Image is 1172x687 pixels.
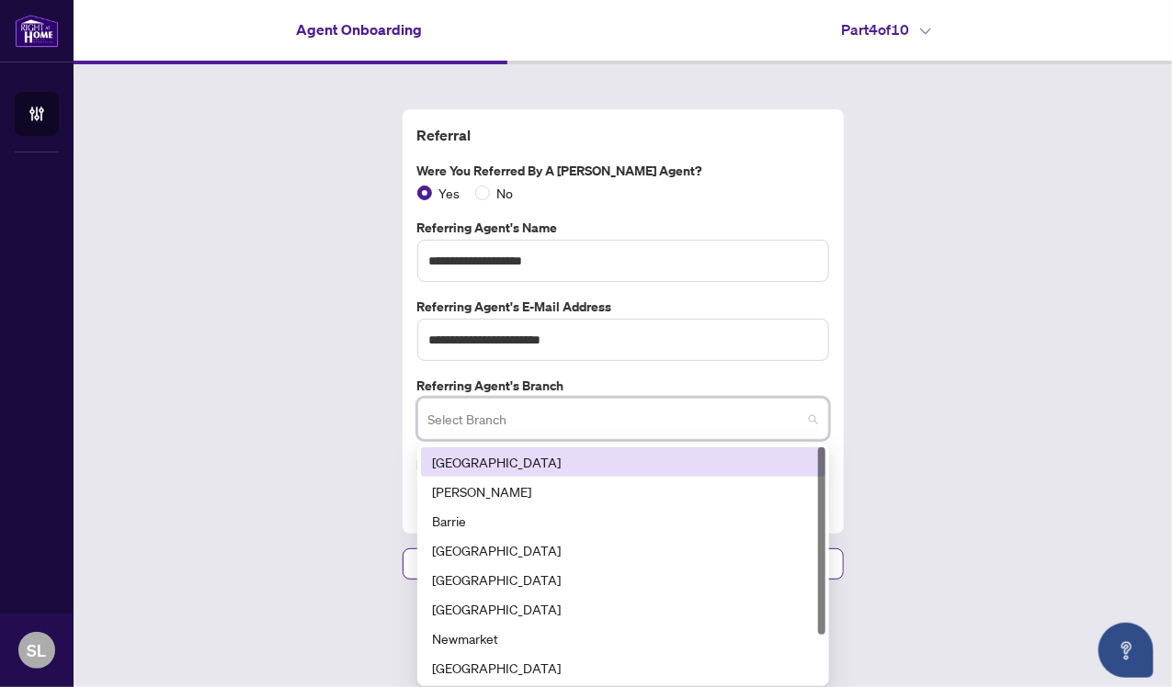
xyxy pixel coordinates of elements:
[421,565,825,594] div: Durham
[432,599,814,619] div: [GEOGRAPHIC_DATA]
[421,477,825,506] div: Vaughan
[432,540,814,560] div: [GEOGRAPHIC_DATA]
[417,297,829,317] label: Referring Agent's E-Mail Address
[432,628,814,648] div: Newmarket
[432,569,814,590] div: [GEOGRAPHIC_DATA]
[421,535,825,565] div: Burlington
[432,658,814,678] div: [GEOGRAPHIC_DATA]
[15,14,59,48] img: logo
[432,452,814,472] div: [GEOGRAPHIC_DATA]
[421,506,825,535] div: Barrie
[432,183,468,203] span: Yes
[421,653,825,682] div: Ottawa
[1098,623,1154,678] button: Open asap
[417,124,829,146] h4: Referral
[403,548,616,580] button: Previous
[28,637,47,663] span: SL
[421,447,825,477] div: Richmond Hill
[490,183,521,203] span: No
[296,18,422,40] h4: Agent Onboarding
[432,481,814,501] div: [PERSON_NAME]
[432,511,814,531] div: Barrie
[417,376,829,396] label: Referring Agent's Branch
[421,624,825,653] div: Newmarket
[842,18,931,40] h4: Part 4 of 10
[417,218,829,238] label: Referring Agent's Name
[421,594,825,624] div: Mississauga
[417,161,829,181] label: Were you referred by a [PERSON_NAME] Agent?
